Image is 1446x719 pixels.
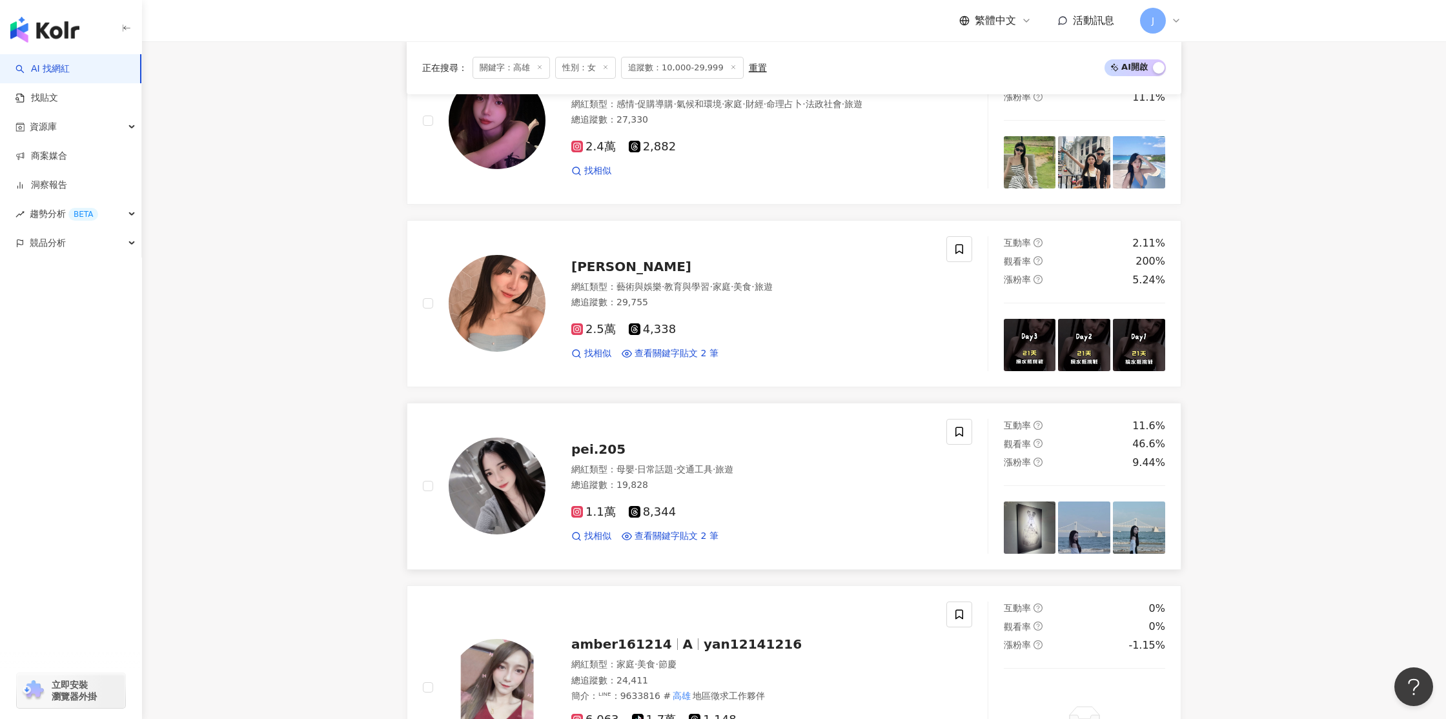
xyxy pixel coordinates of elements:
[1034,603,1043,613] span: question-circle
[1128,638,1165,653] div: -1.15%
[15,210,25,219] span: rise
[1132,273,1165,287] div: 5.24%
[52,679,97,702] span: 立即安裝 瀏覽器外掛
[1004,501,1056,554] img: post-image
[473,57,550,79] span: 關鍵字：高雄
[764,99,766,109] span: ·
[1132,419,1165,433] div: 11.6%
[755,281,773,292] span: 旅遊
[1113,136,1165,188] img: post-image
[571,441,626,457] span: pei.205
[584,530,611,543] span: 找相似
[1034,92,1043,101] span: question-circle
[449,72,545,169] img: KOL Avatar
[1004,238,1031,248] span: 互動率
[671,689,693,703] mark: 高雄
[766,99,802,109] span: 命理占卜
[68,208,98,221] div: BETA
[629,505,677,519] span: 8,344
[15,179,67,192] a: 洞察報告
[1058,136,1110,188] img: post-image
[637,659,655,669] span: 美食
[1149,602,1165,616] div: 0%
[673,464,676,474] span: ·
[598,691,671,701] span: ᴸᴵᴺᴱ：9633816 #
[449,438,545,534] img: KOL Avatar
[751,281,754,292] span: ·
[842,99,844,109] span: ·
[1073,14,1114,26] span: 活動訊息
[30,228,66,258] span: 競品分析
[1113,319,1165,371] img: post-image
[1004,274,1031,285] span: 漲粉率
[1034,458,1043,467] span: question-circle
[571,505,616,519] span: 1.1萬
[1004,420,1031,430] span: 互動率
[693,691,765,701] span: 地區徵求工作夥伴
[571,530,611,543] a: 找相似
[616,464,635,474] span: 母嬰
[629,323,677,336] span: 4,338
[15,150,67,163] a: 商案媒合
[21,680,46,701] img: chrome extension
[1034,640,1043,649] span: question-circle
[621,57,744,79] span: 追蹤數：10,000-29,999
[1132,236,1165,250] div: 2.11%
[1004,640,1031,650] span: 漲粉率
[584,165,611,177] span: 找相似
[1149,620,1165,634] div: 0%
[584,347,611,360] span: 找相似
[704,636,802,652] span: yan12141216
[802,99,805,109] span: ·
[571,674,931,687] div: 總追蹤數 ： 24,411
[1004,622,1031,632] span: 觀看率
[655,659,658,669] span: ·
[658,659,677,669] span: 節慶
[664,281,709,292] span: 教育與學習
[616,659,635,669] span: 家庭
[1034,256,1043,265] span: question-circle
[635,347,718,360] span: 查看關鍵字貼文 2 筆
[629,140,677,154] span: 2,882
[407,220,1181,387] a: KOL Avatar[PERSON_NAME]網紅類型：藝術與娛樂·教育與學習·家庭·美食·旅遊總追蹤數：29,7552.5萬4,338找相似查看關鍵字貼文 2 筆互動率question-cir...
[407,403,1181,570] a: KOL Avatarpei.205網紅類型：母嬰·日常話題·交通工具·旅遊總追蹤數：19,8281.1萬8,344找相似查看關鍵字貼文 2 筆互動率question-circle11.6%觀看率...
[571,347,611,360] a: 找相似
[1004,439,1031,449] span: 觀看率
[1058,501,1110,554] img: post-image
[635,530,718,543] span: 查看關鍵字貼文 2 筆
[616,281,662,292] span: 藝術與娛樂
[571,463,931,476] div: 網紅類型 ：
[713,464,715,474] span: ·
[10,17,79,43] img: logo
[571,636,672,652] span: amber161214
[724,99,742,109] span: 家庭
[677,99,722,109] span: 氣候和環境
[1004,457,1031,467] span: 漲粉率
[1004,136,1056,188] img: post-image
[746,99,764,109] span: 財經
[571,658,931,671] div: 網紅類型 ：
[1004,319,1056,371] img: post-image
[673,99,676,109] span: ·
[15,92,58,105] a: 找貼文
[635,464,637,474] span: ·
[1034,275,1043,284] span: question-circle
[422,63,467,73] span: 正在搜尋 ：
[571,98,931,111] div: 網紅類型 ：
[709,281,712,292] span: ·
[1113,501,1165,554] img: post-image
[622,347,718,360] a: 查看關鍵字貼文 2 筆
[571,689,765,703] span: 簡介 ：
[1034,622,1043,631] span: question-circle
[571,259,691,274] span: [PERSON_NAME]
[1394,667,1433,706] iframe: Help Scout Beacon - Open
[806,99,842,109] span: 法政社會
[1004,603,1031,613] span: 互動率
[1058,319,1110,371] img: post-image
[715,464,733,474] span: 旅遊
[15,63,70,76] a: searchAI 找網紅
[571,281,931,294] div: 網紅類型 ：
[622,530,718,543] a: 查看關鍵字貼文 2 筆
[449,255,545,352] img: KOL Avatar
[731,281,733,292] span: ·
